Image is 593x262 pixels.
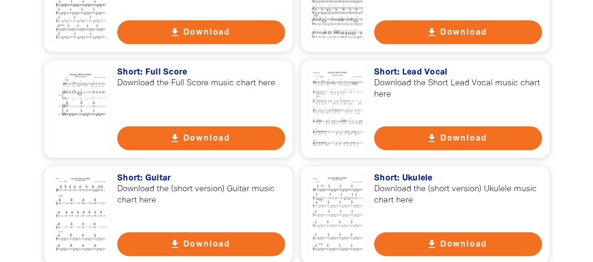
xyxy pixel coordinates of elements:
[117,126,285,150] button: get_app Download
[117,20,285,44] button: get_app Download
[169,133,180,144] i: get_app
[374,20,542,44] button: get_app Download
[117,173,285,184] h3: Short: Guitar
[426,27,437,38] i: get_app
[169,27,180,38] i: get_app
[117,67,285,78] h3: Short: Full Score
[169,239,180,250] i: get_app
[374,67,542,78] h3: Short: Lead Vocal
[117,232,285,256] button: get_app Download
[374,173,542,184] h3: Short: Ukulele
[426,239,437,250] i: get_app
[374,232,542,256] button: get_app Download
[374,126,542,150] button: get_app Download
[426,133,437,144] i: get_app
